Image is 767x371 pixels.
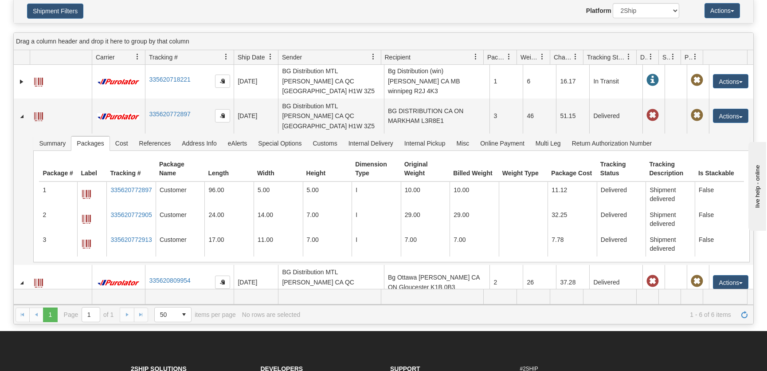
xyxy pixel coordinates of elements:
[548,156,597,182] th: Package Cost
[254,156,303,182] th: Width
[106,156,156,182] th: Tracking #
[523,64,556,99] td: 6
[737,308,751,322] a: Refresh
[646,232,695,257] td: Shipment delivered
[597,207,646,232] td: Delivered
[215,276,230,289] button: Copy to clipboard
[691,74,703,87] span: Pickup Not Assigned
[254,207,303,232] td: 14.00
[253,136,307,150] span: Special Options
[96,113,141,120] img: 11 - Purolator
[451,136,474,150] span: Misc
[234,99,278,133] td: [DATE]
[646,207,695,232] td: Shipment delivered
[384,99,490,133] td: BG DISTRIBUTION CA ON MARKHAM L3R8E1
[303,156,352,182] th: Height
[489,265,523,300] td: 2
[17,278,26,287] a: Collapse
[384,64,490,99] td: Bg Distribution (win) [PERSON_NAME] CA MB winnipeg R2J 4K3
[646,156,695,182] th: Tracking Description
[713,109,748,123] button: Actions
[160,310,172,319] span: 50
[134,136,176,150] span: References
[535,49,550,64] a: Weight filter column settings
[468,49,483,64] a: Recipient filter column settings
[523,99,556,133] td: 46
[691,109,703,122] span: Pickup Not Assigned
[17,112,26,121] a: Collapse
[597,182,646,207] td: Delivered
[34,136,71,150] span: Summary
[621,49,636,64] a: Tracking Status filter column settings
[586,6,611,15] label: Platform
[523,265,556,300] td: 26
[156,232,205,257] td: Customer
[215,109,230,122] button: Copy to clipboard
[450,207,499,232] td: 29.00
[554,53,572,62] span: Charge
[278,64,384,99] td: BG Distribution MTL [PERSON_NAME] CA QC [GEOGRAPHIC_DATA] H1W 3Z5
[254,182,303,207] td: 5.00
[646,182,695,207] td: Shipment delivered
[282,53,302,62] span: Sender
[154,307,192,322] span: Page sizes drop down
[695,156,744,182] th: Is Stackable
[475,136,530,150] span: Online Payment
[204,182,254,207] td: 96.00
[646,109,659,122] span: Late
[646,275,659,288] span: Late
[204,232,254,257] td: 17.00
[450,232,499,257] td: 7.00
[548,207,597,232] td: 32.25
[7,8,82,14] div: live help - online
[307,136,342,150] span: Customs
[156,207,205,232] td: Customer
[695,232,744,257] td: False
[352,182,401,207] td: I
[34,74,43,88] a: Label
[219,49,234,64] a: Tracking # filter column settings
[450,156,499,182] th: Billed Weight
[401,182,450,207] td: 10.00
[589,64,642,99] td: In Transit
[215,75,230,88] button: Copy to clipboard
[385,53,411,62] span: Recipient
[39,232,77,257] td: 3
[204,156,254,182] th: Length
[450,182,499,207] td: 10.00
[489,64,523,99] td: 1
[691,275,703,288] span: Pickup Not Assigned
[242,311,301,318] div: No rows are selected
[401,207,450,232] td: 29.00
[401,232,450,257] td: 7.00
[597,156,646,182] th: Tracking Status
[278,265,384,300] td: BG Distribution MTL [PERSON_NAME] CA QC [GEOGRAPHIC_DATA] H1W 3Z5
[238,53,265,62] span: Ship Date
[278,99,384,133] td: BG Distribution MTL [PERSON_NAME] CA QC [GEOGRAPHIC_DATA] H1W 3Z5
[177,308,191,322] span: select
[352,156,401,182] th: Dimension Type
[82,235,91,252] a: Label
[487,53,506,62] span: Packages
[401,156,450,182] th: Original Weight
[82,308,100,322] input: Page 1
[149,76,190,83] a: 335620718221
[501,49,517,64] a: Packages filter column settings
[306,311,731,318] span: 1 - 6 of 6 items
[556,99,589,133] td: 51.15
[130,49,145,64] a: Carrier filter column settings
[234,265,278,300] td: [DATE]
[695,207,744,232] td: False
[17,77,26,86] a: Expand
[263,49,278,64] a: Ship Date filter column settings
[154,307,236,322] span: items per page
[39,182,77,207] td: 1
[234,64,278,99] td: [DATE]
[34,108,43,122] a: Label
[39,207,77,232] td: 2
[548,232,597,257] td: 7.78
[149,53,178,62] span: Tracking #
[149,111,190,118] a: 335620772897
[77,156,106,182] th: Label
[156,156,205,182] th: Package Name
